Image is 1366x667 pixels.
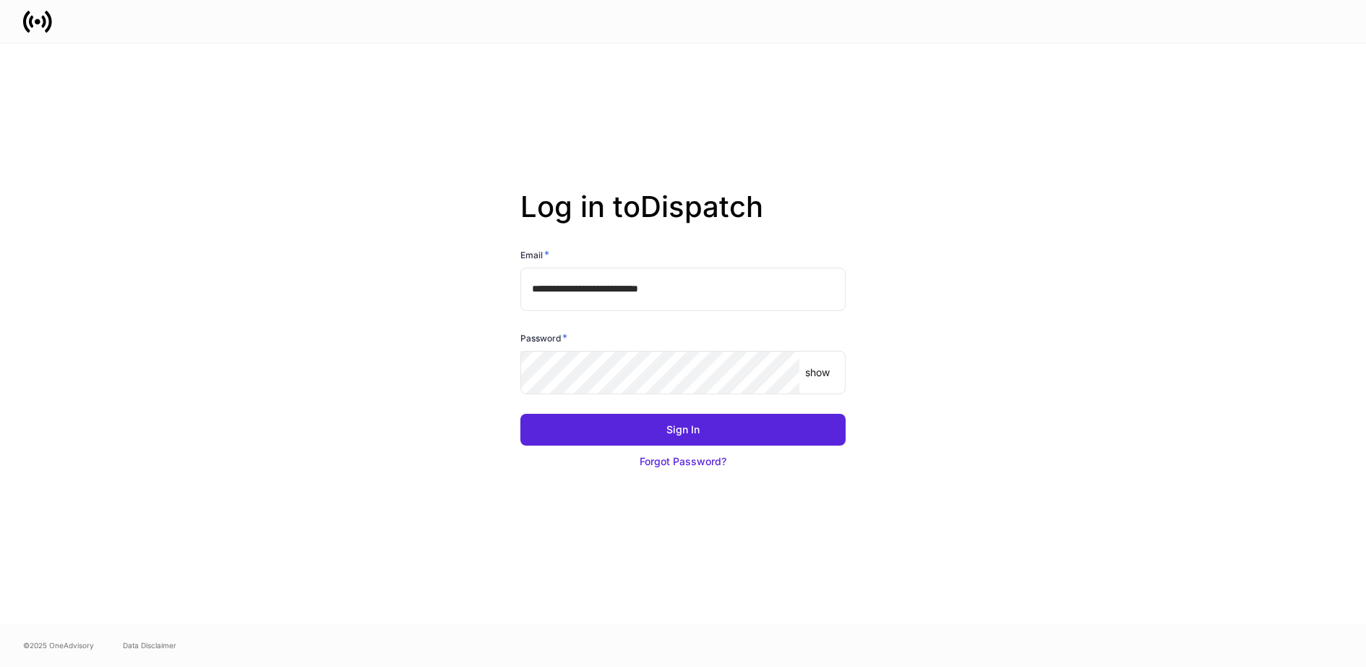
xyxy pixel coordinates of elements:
div: Sign In [666,422,700,437]
span: © 2025 OneAdvisory [23,640,94,651]
div: Forgot Password? [640,454,726,469]
h6: Password [520,331,567,345]
h2: Log in to Dispatch [520,190,846,247]
button: Forgot Password? [520,446,846,477]
a: Data Disclaimer [123,640,176,651]
h6: Email [520,247,549,262]
p: show [805,365,830,380]
button: Sign In [520,414,846,446]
